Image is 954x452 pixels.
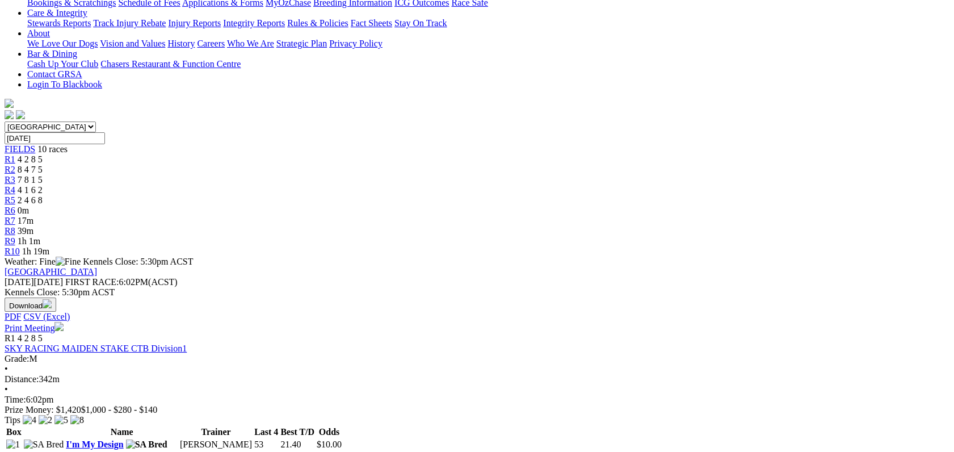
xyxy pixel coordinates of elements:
[5,415,20,425] span: Tips
[5,344,187,353] a: SKY RACING MAIDEN STAKE CTB Division1
[54,415,68,425] img: 5
[18,226,33,236] span: 39m
[56,257,81,267] img: Fine
[5,364,8,374] span: •
[23,312,70,321] a: CSV (Excel)
[5,206,15,215] span: R6
[6,440,20,450] img: 1
[167,39,195,48] a: History
[27,69,82,79] a: Contact GRSA
[276,39,327,48] a: Strategic Plan
[27,79,102,89] a: Login To Blackbook
[168,18,221,28] a: Injury Reports
[24,440,64,450] img: SA Bred
[280,426,315,438] th: Best T/D
[65,426,178,438] th: Name
[6,427,22,437] span: Box
[254,439,279,450] td: 53
[18,236,40,246] span: 1h 1m
[5,226,15,236] a: R8
[23,415,36,425] img: 4
[197,39,225,48] a: Careers
[27,18,91,28] a: Stewards Reports
[394,18,447,28] a: Stay On Track
[5,277,34,287] span: [DATE]
[5,267,97,277] a: [GEOGRAPHIC_DATA]
[100,39,165,48] a: Vision and Values
[18,175,43,185] span: 7 8 1 5
[27,8,87,18] a: Care & Integrity
[5,354,949,364] div: M
[5,236,15,246] a: R9
[37,144,68,154] span: 10 races
[81,405,158,415] span: $1,000 - $280 - $140
[27,49,77,58] a: Bar & Dining
[5,154,15,164] a: R1
[18,333,43,343] span: 4 2 8 5
[5,277,63,287] span: [DATE]
[126,440,167,450] img: SA Bred
[5,165,15,174] span: R2
[5,185,15,195] a: R4
[5,374,949,384] div: 342m
[5,144,35,154] a: FIELDS
[18,216,33,225] span: 17m
[70,415,84,425] img: 8
[287,18,348,28] a: Rules & Policies
[18,206,29,215] span: 0m
[27,59,949,69] div: Bar & Dining
[5,312,21,321] a: PDF
[5,110,14,119] img: facebook.svg
[5,246,20,256] a: R10
[22,246,49,256] span: 1h 19m
[18,154,43,164] span: 4 2 8 5
[5,384,8,394] span: •
[27,18,949,28] div: Care & Integrity
[227,39,274,48] a: Who We Are
[5,99,14,108] img: logo-grsa-white.png
[5,395,949,405] div: 6:02pm
[223,18,285,28] a: Integrity Reports
[27,39,949,49] div: About
[65,277,178,287] span: 6:02PM(ACST)
[5,374,39,384] span: Distance:
[54,322,64,331] img: printer.svg
[18,165,43,174] span: 8 4 7 5
[5,175,15,185] span: R3
[5,298,56,312] button: Download
[66,440,123,449] a: I'm My Design
[5,354,30,363] span: Grade:
[5,195,15,205] a: R5
[5,257,83,266] span: Weather: Fine
[5,132,105,144] input: Select date
[317,440,342,449] span: $10.00
[16,110,25,119] img: twitter.svg
[316,426,342,438] th: Odds
[43,299,52,308] img: download.svg
[5,395,26,404] span: Time:
[27,39,98,48] a: We Love Our Dogs
[18,185,43,195] span: 4 1 6 2
[5,216,15,225] a: R7
[100,59,241,69] a: Chasers Restaurant & Function Centre
[39,415,52,425] img: 2
[5,323,64,333] a: Print Meeting
[18,195,43,205] span: 2 4 6 8
[83,257,193,266] span: Kennels Close: 5:30pm ACST
[65,277,119,287] span: FIRST RACE:
[351,18,392,28] a: Fact Sheets
[329,39,383,48] a: Privacy Policy
[5,312,949,322] div: Download
[179,426,253,438] th: Trainer
[27,28,50,38] a: About
[5,405,949,415] div: Prize Money: $1,420
[254,426,279,438] th: Last 4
